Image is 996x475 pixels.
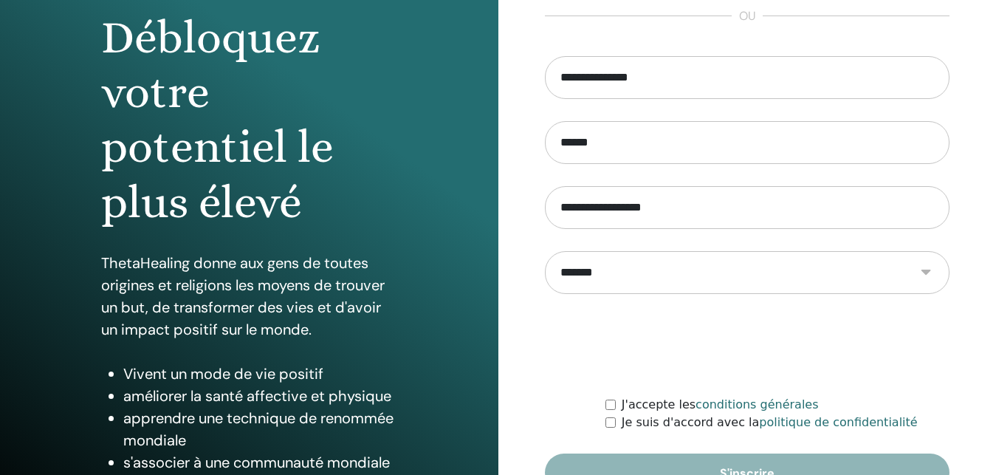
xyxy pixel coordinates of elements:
[732,7,763,25] span: ou
[123,363,396,385] li: Vivent un mode de vie positif
[635,316,859,374] iframe: reCAPTCHA
[759,415,917,429] a: politique de confidentialité
[622,396,819,414] label: J'accepte les
[696,397,818,411] a: conditions générales
[123,451,396,474] li: s'associer à une communauté mondiale
[123,385,396,407] li: améliorer la santé affective et physique
[123,407,396,451] li: apprendre une technique de renommée mondiale
[622,414,918,431] label: Je suis d'accord avec la
[101,10,396,230] h1: Débloquez votre potentiel le plus élevé
[101,252,396,341] p: ThetaHealing donne aux gens de toutes origines et religions les moyens de trouver un but, de tran...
